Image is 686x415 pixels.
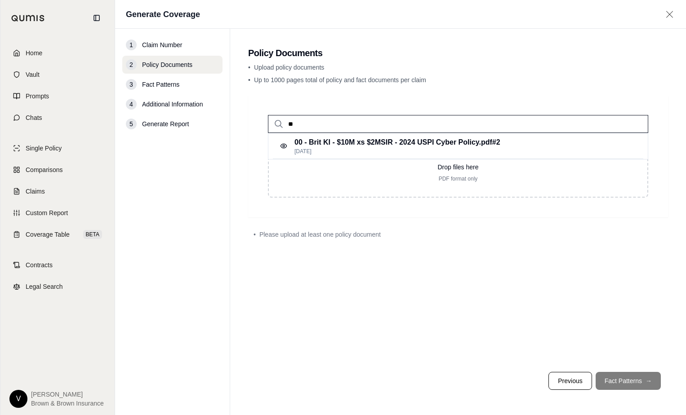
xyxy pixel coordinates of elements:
span: Chats [26,113,42,122]
a: Chats [6,108,109,128]
span: Upload policy documents [254,64,324,71]
span: Brown & Brown Insurance [31,399,104,408]
span: BETA [83,230,102,239]
h2: Policy Documents [248,47,668,59]
a: Comparisons [6,160,109,180]
span: Prompts [26,92,49,101]
a: Claims [6,181,109,201]
a: Home [6,43,109,63]
a: Prompts [6,86,109,106]
span: Vault [26,70,40,79]
span: Single Policy [26,144,62,153]
p: [DATE] [294,148,500,155]
span: Contracts [26,260,53,269]
span: Comparisons [26,165,62,174]
div: 2 [126,59,137,70]
button: Collapse sidebar [89,11,104,25]
a: Single Policy [6,138,109,158]
p: 00 - Brit KI - $10M xs $2MSIR - 2024 USPI Cyber Policy.pdf #2 [294,137,500,148]
h1: Generate Coverage [126,8,200,21]
span: Please upload at least one policy document [259,230,381,239]
img: Qumis Logo [11,15,45,22]
span: • [248,76,250,84]
span: [PERSON_NAME] [31,390,104,399]
a: Legal Search [6,277,109,296]
div: V [9,390,27,408]
span: • [248,64,250,71]
span: • [254,230,256,239]
a: Coverage TableBETA [6,225,109,244]
div: 1 [126,40,137,50]
p: Drop files here [283,163,633,172]
a: Custom Report [6,203,109,223]
span: Claim Number [142,40,182,49]
button: Previous [548,372,592,390]
span: Fact Patterns [142,80,179,89]
a: Vault [6,65,109,84]
div: 5 [126,119,137,129]
span: Custom Report [26,208,68,217]
span: Generate Report [142,119,189,128]
div: 4 [126,99,137,110]
span: Legal Search [26,282,63,291]
div: 3 [126,79,137,90]
span: Claims [26,187,45,196]
span: Home [26,49,42,57]
a: Contracts [6,255,109,275]
span: Coverage Table [26,230,70,239]
span: Up to 1000 pages total of policy and fact documents per claim [254,76,426,84]
span: Additional Information [142,100,203,109]
span: Policy Documents [142,60,192,69]
p: PDF format only [283,175,633,182]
